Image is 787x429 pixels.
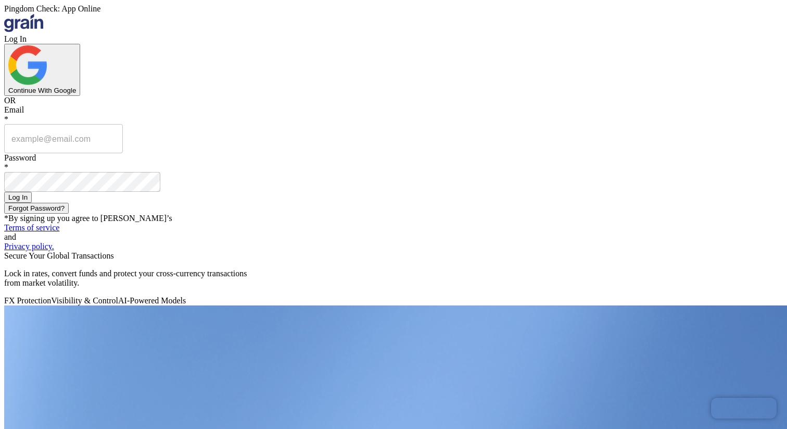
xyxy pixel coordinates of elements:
[4,269,783,288] p: Lock in rates, convert funds and protect your cross-currency transactions from market volatility.
[4,44,80,96] button: googleContinue With Google
[4,232,783,242] div: and
[8,45,47,85] img: google
[4,14,43,32] img: logo
[4,296,51,305] span: FX Protection
[51,296,118,305] span: Visibility & Control
[4,4,783,14] div: Pingdom Check: App Online
[4,96,783,105] div: OR
[4,192,32,203] button: Log In
[711,398,777,419] iframe: Chatra live chat
[4,124,123,153] input: example@email.com
[118,296,186,305] span: AI-Powered Models
[4,153,36,162] label: Password
[4,214,783,223] div: *By signing up you agree to [PERSON_NAME]’s
[8,87,76,94] div: Continue With Google
[4,251,114,260] span: Secure Your Global Transactions
[4,242,54,251] a: Privacy policy.
[8,193,28,201] div: Log In
[4,34,783,44] div: Log In
[8,204,65,212] div: Forgot Password?
[4,203,69,214] button: Forgot Password?
[4,223,59,232] a: Terms of service
[4,105,24,114] label: Email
